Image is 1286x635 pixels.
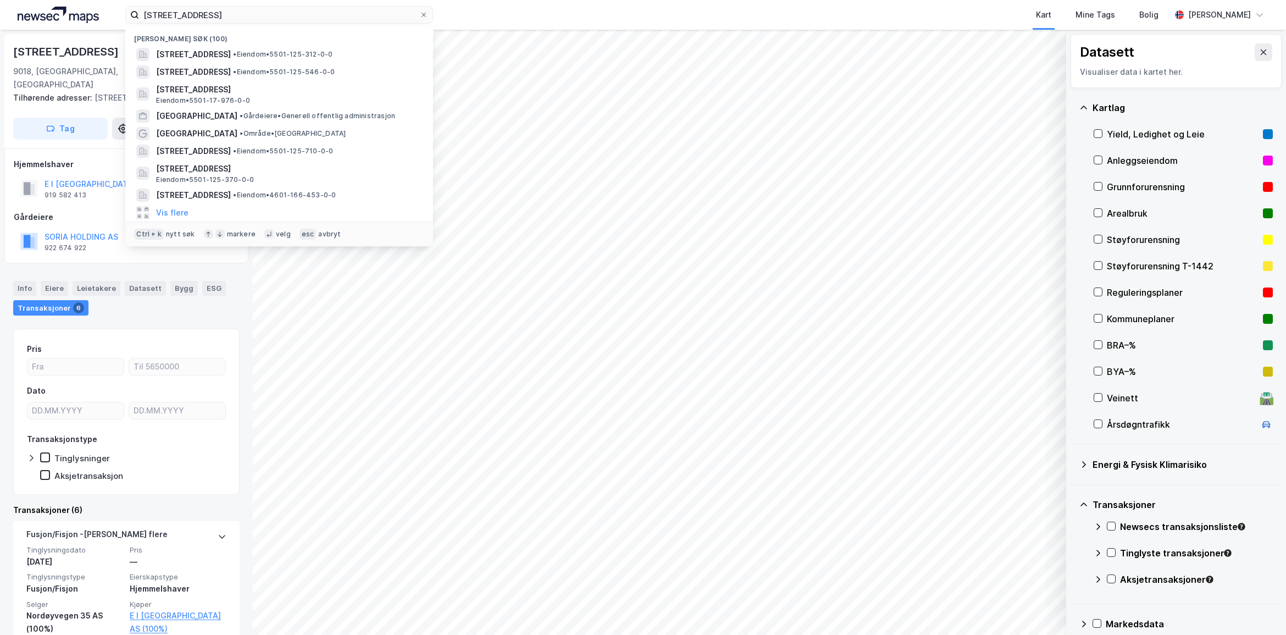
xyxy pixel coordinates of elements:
span: [STREET_ADDRESS] [156,162,420,175]
div: Ctrl + k [134,229,164,240]
div: Transaksjoner (6) [13,504,240,517]
button: Vis flere [156,206,189,219]
iframe: Chat Widget [1231,582,1286,635]
span: [GEOGRAPHIC_DATA] [156,127,237,140]
span: Eiendom • 5501-125-312-0-0 [233,50,332,59]
div: Grunnforurensning [1107,180,1259,194]
div: Newsecs transaksjonsliste [1120,520,1273,533]
div: Kommuneplaner [1107,312,1259,325]
span: Eiendom • 5501-125-546-0-0 [233,68,335,76]
div: Info [13,281,36,295]
div: markere [227,230,256,239]
span: Tilhørende adresser: [13,93,95,102]
div: avbryt [318,230,341,239]
span: [STREET_ADDRESS] [156,145,231,158]
div: Tinglysninger [54,453,110,463]
img: logo.a4113a55bc3d86da70a041830d287a7e.svg [18,7,99,23]
div: Aksjetransaksjon [54,471,123,481]
div: Støyforurensning [1107,233,1259,246]
input: Til 5650000 [129,358,225,375]
div: Tooltip anchor [1205,575,1215,584]
span: Tinglysningstype [26,572,123,582]
input: Fra [27,358,124,375]
div: Transaksjoner [13,300,88,316]
div: [STREET_ADDRESS] [13,91,231,104]
div: Transaksjonstype [27,433,97,446]
span: Gårdeiere • Generell offentlig administrasjon [240,112,395,120]
div: Veinett [1107,391,1255,405]
span: • [233,50,236,58]
div: 6 [73,302,84,313]
span: Pris [130,545,226,555]
div: Bolig [1139,8,1158,21]
div: Datasett [125,281,166,295]
div: [DATE] [26,555,123,568]
span: [GEOGRAPHIC_DATA] [156,109,237,123]
div: Tooltip anchor [1237,522,1246,532]
div: Fusjon/Fisjon - [PERSON_NAME] flere [26,528,168,545]
span: Eiendom • 4601-166-453-0-0 [233,191,336,200]
div: esc [300,229,317,240]
div: 919 582 413 [45,191,86,200]
div: Datasett [1080,43,1134,61]
span: • [233,68,236,76]
div: Støyforurensning T-1442 [1107,259,1259,273]
div: Bygg [170,281,198,295]
span: Selger [26,600,123,609]
div: 922 674 922 [45,244,86,252]
div: Reguleringsplaner [1107,286,1259,299]
span: • [240,112,243,120]
div: Pris [27,343,42,356]
span: • [233,147,236,155]
div: Mine Tags [1076,8,1115,21]
input: DD.MM.YYYY [129,402,225,419]
div: Fusjon/Fisjon [26,582,123,595]
div: Kart [1036,8,1051,21]
div: Tooltip anchor [1223,548,1233,558]
div: Anleggseiendom [1107,154,1259,167]
div: Visualiser data i kartet her. [1080,65,1272,79]
div: BRA–% [1107,339,1259,352]
input: Søk på adresse, matrikkel, gårdeiere, leietakere eller personer [139,7,419,23]
div: BYA–% [1107,365,1259,378]
div: Aksjetransaksjoner [1120,573,1273,586]
div: Energi & Fysisk Klimarisiko [1093,458,1273,471]
div: Kartlag [1093,101,1273,114]
div: Eiere [41,281,68,295]
div: Transaksjoner [1093,498,1273,511]
button: Tag [13,118,108,140]
div: nytt søk [166,230,195,239]
div: Gårdeiere [14,211,239,224]
span: Eiendom • 5501-125-710-0-0 [233,147,333,156]
div: Årsdøgntrafikk [1107,418,1255,431]
span: • [240,129,243,137]
div: Yield, Ledighet og Leie [1107,128,1259,141]
div: Tinglyste transaksjoner [1120,546,1273,560]
div: Markedsdata [1106,617,1273,631]
span: [STREET_ADDRESS] [156,48,231,61]
span: [STREET_ADDRESS] [156,65,231,79]
div: Leietakere [73,281,120,295]
div: [PERSON_NAME] [1188,8,1251,21]
span: [STREET_ADDRESS] [156,189,231,202]
div: 🛣️ [1259,391,1274,405]
div: Arealbruk [1107,207,1259,220]
div: ESG [202,281,226,295]
div: Hjemmelshaver [14,158,239,171]
div: [STREET_ADDRESS] [13,43,121,60]
div: [PERSON_NAME] søk (100) [125,26,433,46]
div: — [130,555,226,568]
span: Eiendom • 5501-17-976-0-0 [156,96,250,105]
span: • [233,191,236,199]
span: [STREET_ADDRESS] [156,83,420,96]
span: Eiendom • 5501-125-370-0-0 [156,175,254,184]
span: Eierskapstype [130,572,226,582]
span: Tinglysningsdato [26,545,123,555]
span: Område • [GEOGRAPHIC_DATA] [240,129,346,138]
div: 9018, [GEOGRAPHIC_DATA], [GEOGRAPHIC_DATA] [13,65,152,91]
div: velg [276,230,291,239]
input: DD.MM.YYYY [27,402,124,419]
div: Dato [27,384,46,397]
span: Kjøper [130,600,226,609]
div: Kontrollprogram for chat [1231,582,1286,635]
